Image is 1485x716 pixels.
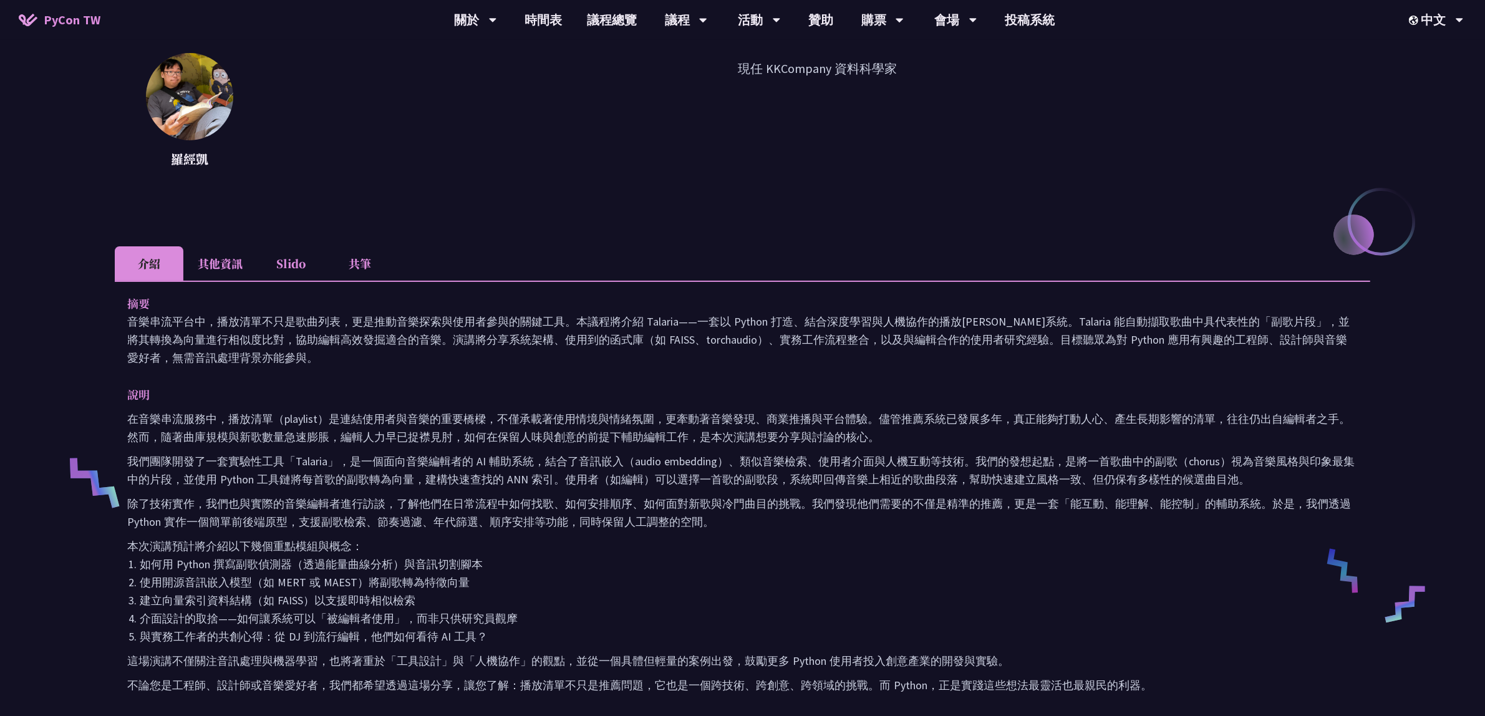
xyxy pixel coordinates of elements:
[140,609,1358,627] li: 介面設計的取捨——如何讓系統可以「被編輯者使用」，而非只供研究員觀摩
[127,294,1333,312] p: 摘要
[257,246,326,281] li: Slido
[183,246,257,281] li: 其他資訊
[127,537,1358,555] p: 本次演講預計將介紹以下幾個重點模組與概念：
[146,53,233,140] img: 羅經凱
[6,4,113,36] a: PyCon TW
[127,676,1358,694] p: 不論您是工程師、設計師或音樂愛好者，我們都希望透過這場分享，讓您了解：播放清單不只是推薦問題，它也是一個跨技術、跨創意、跨領域的挑戰。而 Python，正是實踐這些想法最靈活也最親民的利器。
[115,246,183,281] li: 介紹
[264,59,1370,172] p: 現任 KKCompany 資料科學家
[44,11,100,29] span: PyCon TW
[19,14,37,26] img: Home icon of PyCon TW 2025
[127,652,1358,670] p: 這場演講不僅關注音訊處理與機器學習，也將著重於「工具設計」與「人機協作」的觀點，並從一個具體但輕量的案例出發，鼓勵更多 Python 使用者投入創意產業的開發與實驗。
[127,410,1358,446] p: 在音樂串流服務中，播放清單（playlist）是連結使用者與音樂的重要橋樑，不僅承載著使用情境與情緒氛圍，更牽動著音樂發現、商業推播與平台體驗。儘管推薦系統已發展多年，真正能夠打動人心、產生長期...
[140,555,1358,573] li: 如何用 Python 撰寫副歌偵測器（透過能量曲線分析）與音訊切割腳本
[127,312,1358,367] p: 音樂串流平台中，播放清單不只是歌曲列表，更是推動音樂探索與使用者參與的關鍵工具。本議程將介紹 Talaria——一套以 Python 打造、結合深度學習與人機協作的播放[PERSON_NAME]...
[140,627,1358,646] li: 與實務工作者的共創心得：從 DJ 到流行編輯，他們如何看待 AI 工具？
[127,452,1358,488] p: 我們團隊開發了一套實驗性工具「Talaria」，是一個面向音樂編輯者的 AI 輔助系統，結合了音訊嵌入（audio embedding）、類似音樂檢索、使用者介面與人機互動等技術。我們的發想起點...
[127,385,1333,404] p: 說明
[1409,16,1421,25] img: Locale Icon
[140,591,1358,609] li: 建立向量索引資料結構（如 FAISS）以支援即時相似檢索
[146,150,233,168] p: 羅經凱
[127,495,1358,531] p: 除了技術實作，我們也與實際的音樂編輯者進行訪談，了解他們在日常流程中如何找歌、如何安排順序、如何面對新歌與冷門曲目的挑戰。我們發現他們需要的不僅是精準的推薦，更是一套「能互動、能理解、能控制」的...
[140,573,1358,591] li: 使用開源音訊嵌入模型（如 MERT 或 MAEST）將副歌轉為特徵向量
[326,246,394,281] li: 共筆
